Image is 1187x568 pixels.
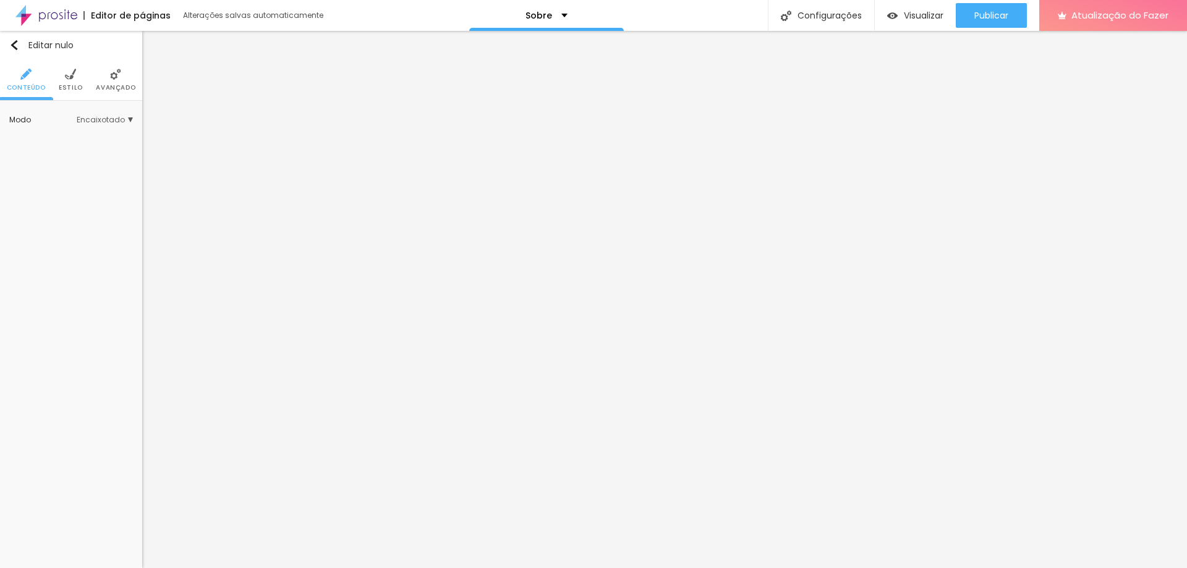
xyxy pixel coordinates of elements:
img: view-1.svg [887,11,898,21]
font: Editor de páginas [91,9,171,22]
img: Ícone [20,69,32,80]
img: Ícone [781,11,791,21]
font: Atualização do Fazer [1071,9,1168,22]
font: Modo [9,114,31,125]
img: Ícone [65,69,76,80]
iframe: Editor [142,31,1187,568]
font: Publicar [974,9,1008,22]
font: Encaixotado [77,114,125,125]
font: Avançado [96,83,135,92]
font: Editar nulo [28,39,74,51]
font: Estilo [59,83,83,92]
font: Configurações [798,9,862,22]
font: Visualizar [904,9,943,22]
button: Publicar [956,3,1027,28]
font: Alterações salvas automaticamente [183,10,323,20]
font: Sobre [525,9,552,22]
button: Visualizar [875,3,956,28]
font: Conteúdo [7,83,46,92]
img: Ícone [9,40,19,50]
img: Ícone [110,69,121,80]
